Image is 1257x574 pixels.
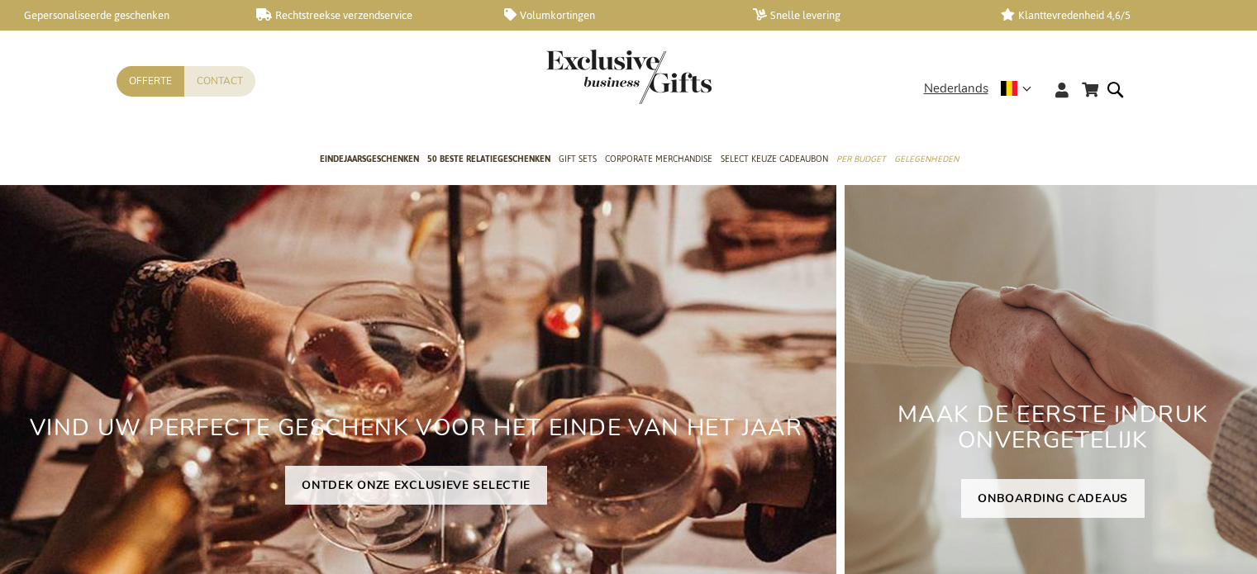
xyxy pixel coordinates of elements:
[836,150,886,168] span: Per Budget
[320,140,419,181] a: Eindejaarsgeschenken
[894,140,959,181] a: Gelegenheden
[117,66,184,97] a: Offerte
[894,150,959,168] span: Gelegenheden
[256,8,478,22] a: Rechtstreekse verzendservice
[320,150,419,168] span: Eindejaarsgeschenken
[184,66,255,97] a: Contact
[427,140,550,181] a: 50 beste relatiegeschenken
[924,79,988,98] span: Nederlands
[546,50,629,104] a: store logo
[753,8,974,22] a: Snelle levering
[721,150,828,168] span: Select Keuze Cadeaubon
[427,150,550,168] span: 50 beste relatiegeschenken
[8,8,230,22] a: Gepersonaliseerde geschenken
[961,479,1145,518] a: ONBOARDING CADEAUS
[721,140,828,181] a: Select Keuze Cadeaubon
[559,150,597,168] span: Gift Sets
[1001,8,1222,22] a: Klanttevredenheid 4,6/5
[285,466,547,505] a: ONTDEK ONZE EXCLUSIEVE SELECTIE
[836,140,886,181] a: Per Budget
[605,140,712,181] a: Corporate Merchandise
[546,50,712,104] img: Exclusive Business gifts logo
[559,140,597,181] a: Gift Sets
[504,8,726,22] a: Volumkortingen
[605,150,712,168] span: Corporate Merchandise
